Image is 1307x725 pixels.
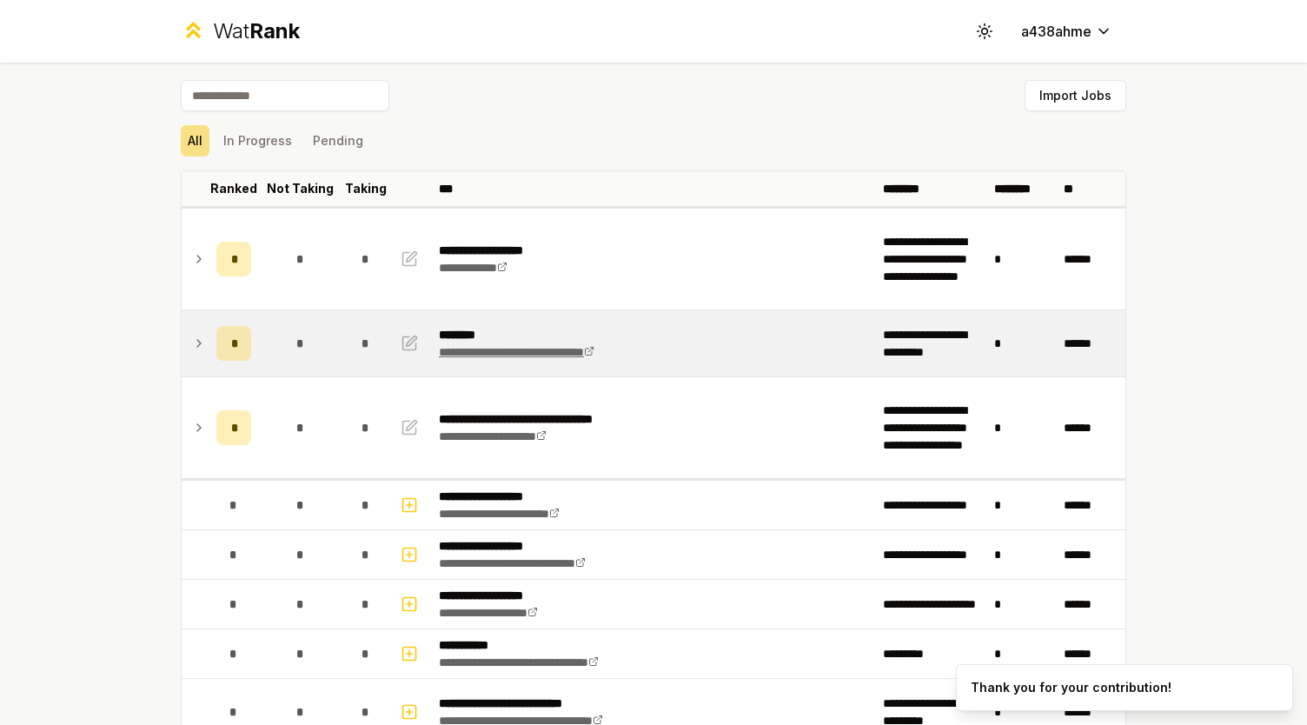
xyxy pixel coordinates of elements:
button: In Progress [216,125,299,156]
a: WatRank [181,17,300,45]
p: Ranked [210,180,257,197]
div: Thank you for your contribution! [971,679,1171,696]
button: Import Jobs [1025,80,1126,111]
button: All [181,125,209,156]
span: Rank [249,18,300,43]
div: Wat [213,17,300,45]
button: a438ahme [1007,16,1126,47]
p: Taking [345,180,387,197]
p: Not Taking [267,180,334,197]
button: Pending [306,125,370,156]
span: a438ahme [1021,21,1091,42]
